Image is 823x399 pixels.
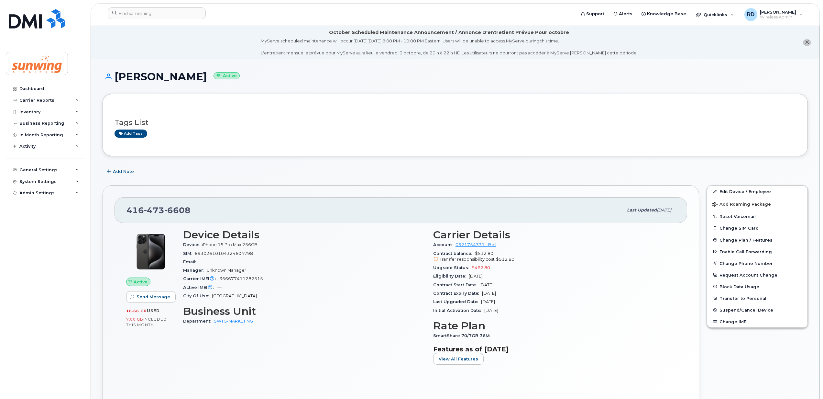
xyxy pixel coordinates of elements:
span: [DATE] [657,208,671,212]
span: Email [183,259,199,264]
button: Block Data Usage [707,281,807,292]
span: 473 [144,205,164,215]
span: Contract Start Date [433,282,479,287]
button: Change SIM Card [707,222,807,234]
h3: Carrier Details [433,229,675,241]
span: $462.80 [472,265,490,270]
span: $512.80 [496,257,514,262]
span: Carrier IMEI [183,276,219,281]
button: Request Account Change [707,269,807,281]
h1: [PERSON_NAME] [103,71,808,82]
span: 6608 [164,205,191,215]
span: Eligibility Date [433,274,469,279]
button: Change Plan / Features [707,234,807,246]
span: Active [134,279,148,285]
span: — [199,259,203,264]
span: 416 [126,205,191,215]
button: Transfer to Personal [707,292,807,304]
span: View All Features [439,356,478,362]
h3: Device Details [183,229,425,241]
span: Device [183,242,202,247]
span: Change Plan / Features [719,237,773,242]
button: View All Features [433,353,484,365]
button: close notification [803,39,811,46]
span: iPhone 15 Pro Max 256GB [202,242,258,247]
a: Edit Device / Employee [707,186,807,197]
a: SWTG-MARKETING [214,319,253,324]
h3: Tags List [115,119,796,127]
button: Change IMEI [707,316,807,327]
span: Add Roaming Package [712,202,771,208]
div: October Scheduled Maintenance Announcement / Annonce D'entretient Prévue Pour octobre [329,29,569,36]
span: Manager [183,268,207,273]
span: City Of Use [183,293,212,298]
span: Last Upgraded Date [433,299,481,304]
span: Initial Activation Date [433,308,484,313]
span: Transfer responsibility cost [440,257,495,262]
span: [DATE] [484,308,498,313]
span: SmartShare 70/7GB 36M [433,333,493,338]
span: Contract balance [433,251,475,256]
span: — [217,285,222,290]
span: [DATE] [482,291,496,296]
a: 0521754331 - Bell [455,242,496,247]
span: Department [183,319,214,324]
button: Suspend/Cancel Device [707,304,807,316]
button: Add Note [103,166,139,177]
h3: Business Unit [183,305,425,317]
span: Contract Expiry Date [433,291,482,296]
h3: Rate Plan [433,320,675,332]
span: 356677411282515 [219,276,263,281]
span: $512.80 [433,251,675,263]
span: used [147,308,160,313]
button: Enable Call Forwarding [707,246,807,257]
span: Suspend/Cancel Device [719,308,773,313]
span: Upgrade Status [433,265,472,270]
span: [GEOGRAPHIC_DATA] [212,293,257,298]
span: Send Message [137,294,170,300]
button: Add Roaming Package [707,197,807,211]
span: 16.66 GB [126,309,147,313]
span: Add Note [113,168,134,175]
span: Account [433,242,455,247]
span: Enable Call Forwarding [719,249,772,254]
span: [DATE] [469,274,483,279]
a: Add tags [115,130,147,138]
span: 7.00 GB [126,317,143,322]
span: Active IMEI [183,285,217,290]
span: Last updated [627,208,657,212]
span: 89302610104324604798 [195,251,253,256]
img: iPhone_15_Pro_Black.png [131,232,170,271]
span: included this month [126,317,167,327]
span: SIM [183,251,195,256]
button: Reset Voicemail [707,211,807,222]
button: Change Phone Number [707,257,807,269]
button: Send Message [126,291,176,303]
small: Active [214,72,240,80]
h3: Features as of [DATE] [433,345,675,353]
div: MyServe scheduled maintenance will occur [DATE][DATE] 8:00 PM - 10:00 PM Eastern. Users will be u... [261,38,638,56]
span: Unknown Manager [207,268,246,273]
span: [DATE] [481,299,495,304]
span: [DATE] [479,282,493,287]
